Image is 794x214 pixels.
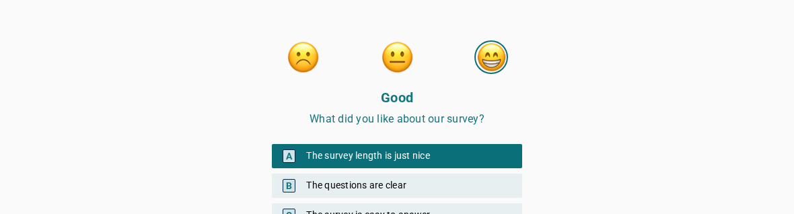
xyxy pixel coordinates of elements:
span: What did you like about our survey? [310,112,484,125]
div: The questions are clear [272,174,522,198]
span: B [283,179,295,192]
div: The survey length is just nice [272,144,522,168]
span: A [283,149,295,163]
strong: Good [381,90,413,106]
